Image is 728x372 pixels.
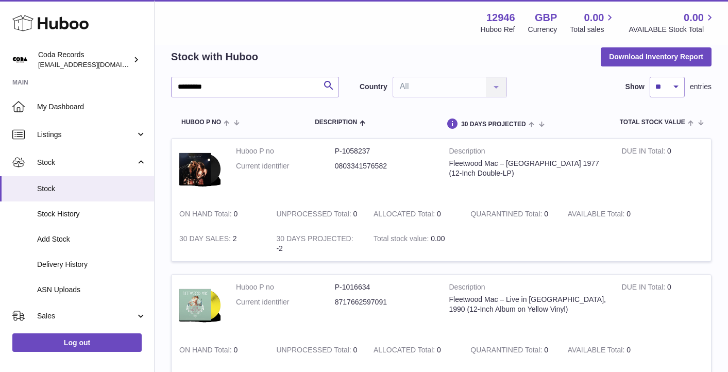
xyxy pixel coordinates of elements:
a: Log out [12,333,142,352]
span: [EMAIL_ADDRESS][DOMAIN_NAME] [38,60,151,69]
dt: Current identifier [236,161,335,171]
label: Show [625,82,645,92]
dd: 8717662597091 [335,297,434,307]
div: Fleetwood Mac – [GEOGRAPHIC_DATA] 1977 (12-Inch Double-LP) [449,159,606,178]
span: Description [315,119,357,126]
div: Currency [528,25,557,35]
strong: AVAILABLE Total [568,346,627,357]
td: 0 [560,201,657,227]
td: 0 [366,337,463,363]
span: AVAILABLE Stock Total [629,25,716,35]
span: Sales [37,311,136,321]
span: 0.00 [684,11,704,25]
div: Fleetwood Mac – Live in [GEOGRAPHIC_DATA], 1990 (12-Inch Album on Yellow Vinyl) [449,295,606,314]
td: 0 [366,201,463,227]
dt: Current identifier [236,297,335,307]
strong: ALLOCATED Total [374,346,437,357]
strong: ALLOCATED Total [374,210,437,221]
span: Delivery History [37,260,146,269]
span: 0 [544,210,548,218]
strong: UNPROCESSED Total [276,210,353,221]
a: 0.00 Total sales [570,11,616,35]
span: Stock [37,158,136,167]
span: 0.00 [431,234,445,243]
strong: GBP [535,11,557,25]
span: Listings [37,130,136,140]
div: Coda Records [38,50,131,70]
span: 30 DAYS PROJECTED [461,121,526,128]
strong: ON HAND Total [179,346,234,357]
td: 0 [614,139,711,201]
span: entries [690,82,712,92]
dd: P-1058237 [335,146,434,156]
dd: P-1016634 [335,282,434,292]
span: Total sales [570,25,616,35]
strong: DUE IN Total [622,283,667,294]
span: Stock History [37,209,146,219]
span: 0.00 [584,11,604,25]
button: Download Inventory Report [601,47,712,66]
dt: Huboo P no [236,282,335,292]
a: 0.00 AVAILABLE Stock Total [629,11,716,35]
td: 2 [172,226,268,261]
img: haz@pcatmedia.com [12,52,28,67]
strong: UNPROCESSED Total [276,346,353,357]
span: Add Stock [37,234,146,244]
dd: 0803341576582 [335,161,434,171]
strong: 12946 [486,11,515,25]
span: ASN Uploads [37,285,146,295]
span: My Dashboard [37,102,146,112]
strong: 30 DAYS PROJECTED [276,234,353,245]
span: Total stock value [620,119,685,126]
strong: Description [449,282,606,295]
strong: Description [449,146,606,159]
strong: ON HAND Total [179,210,234,221]
h2: Stock with Huboo [171,50,258,64]
strong: 30 DAY SALES [179,234,233,245]
td: 0 [268,337,365,363]
span: 0 [544,346,548,354]
strong: DUE IN Total [622,147,667,158]
span: Stock [37,184,146,194]
td: 0 [614,275,711,337]
td: -2 [268,226,365,261]
dt: Huboo P no [236,146,335,156]
strong: QUARANTINED Total [470,346,544,357]
span: Huboo P no [181,119,221,126]
img: product image [179,282,221,327]
strong: QUARANTINED Total [470,210,544,221]
div: Huboo Ref [481,25,515,35]
td: 0 [268,201,365,227]
strong: Total stock value [374,234,431,245]
label: Country [360,82,387,92]
td: 0 [560,337,657,363]
strong: AVAILABLE Total [568,210,627,221]
img: product image [179,146,221,191]
td: 0 [172,337,268,363]
td: 0 [172,201,268,227]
